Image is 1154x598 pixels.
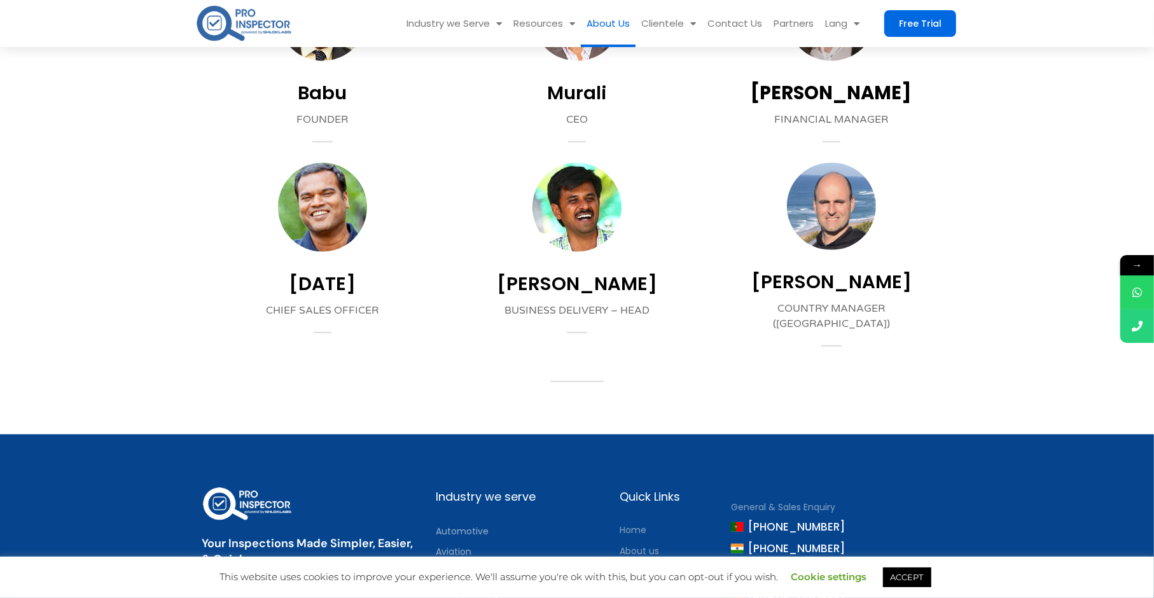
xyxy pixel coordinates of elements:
h3: [PERSON_NAME] [704,85,959,102]
span: → [1120,255,1154,275]
span: Free Trial [899,19,942,28]
img: pro-inspector-logo [195,3,293,43]
span: [PHONE_NUMBER] [731,538,845,559]
a: Murali [547,80,607,106]
img: Franciso [787,163,876,250]
img: raja [278,163,367,252]
p: Business Delivery – Head [450,303,704,318]
a: [DATE] [289,271,356,296]
a: [PERSON_NAME] [751,269,912,295]
a: Your Inspections Made Simpler, Easier, & Quicker [202,536,413,567]
p: Country Manager ([GEOGRAPHIC_DATA]) [704,301,959,331]
div: Industry we serve [436,485,607,508]
span: General & Sales Enquiry [731,498,835,516]
a: Cookie settings [791,571,867,583]
p: Chief Sales Officer [195,303,450,318]
p: Financial Manager [704,112,959,127]
a: [PERSON_NAME] [497,271,657,296]
p: CEO [450,112,704,127]
a: Free Trial [884,10,956,37]
a: About us [620,542,718,560]
span: This website uses cookies to improve your experience. We'll assume you're ok with this, but you c... [220,571,935,583]
img: pro-inspector-logo-white [202,485,293,523]
a: Automotive [436,521,607,541]
a: Aviation [436,541,607,562]
div: Quick Links [620,485,718,508]
img: ravi [532,163,622,252]
a: ACCEPT [883,567,931,587]
p: Founder [195,112,450,127]
a: Babu [298,80,347,106]
span: Home [620,521,646,539]
span: About us [620,542,659,560]
a: Home [620,521,718,539]
span: [PHONE_NUMBER] [731,516,845,538]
